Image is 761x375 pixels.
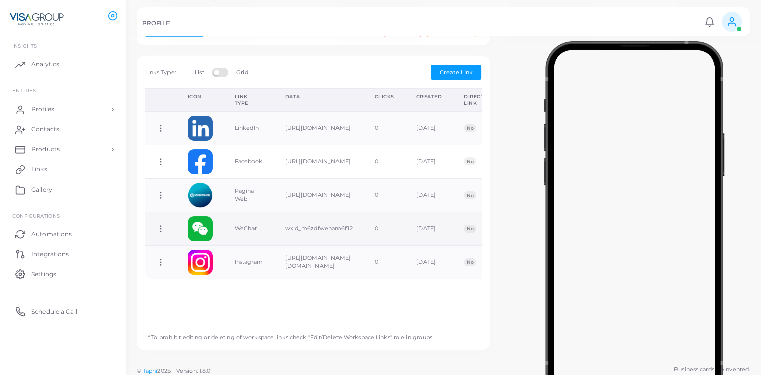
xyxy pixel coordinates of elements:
[285,93,353,100] div: Data
[140,325,434,342] p: * To prohibit editing or deleting of workspace links check "Edit/Delete Workspace Links" role in ...
[188,149,213,174] img: facebook.png
[274,246,364,279] td: [URL][DOMAIN_NAME][DOMAIN_NAME]
[31,307,77,316] span: Schedule a Call
[464,93,484,107] div: Direct Link
[364,145,405,178] td: 0
[464,225,476,233] span: No
[31,250,69,259] span: Integrations
[145,88,177,111] th: Action
[464,191,476,199] span: No
[31,145,60,154] span: Products
[143,367,158,374] a: Tapni
[405,178,453,212] td: [DATE]
[364,212,405,246] td: 0
[375,93,394,100] div: Clicks
[224,178,274,212] td: Página Web
[31,125,59,134] span: Contacts
[31,270,56,279] span: Settings
[405,212,453,246] td: [DATE]
[12,87,36,93] span: ENTITIES
[405,145,453,178] td: [DATE]
[188,216,213,241] img: wechat.png
[145,69,176,76] span: Links Type:
[8,54,118,74] a: Analytics
[431,65,481,80] button: Create Link
[8,159,118,179] a: Links
[12,43,37,49] span: INSIGHTS
[274,178,364,212] td: [URL][DOMAIN_NAME]
[405,111,453,145] td: [DATE]
[224,212,274,246] td: WeChat
[416,93,442,100] div: Created
[274,145,364,178] td: [URL][DOMAIN_NAME]
[8,99,118,119] a: Profiles
[236,69,248,77] label: Grid
[31,165,47,174] span: Links
[224,246,274,279] td: Instagram
[31,230,72,239] span: Automations
[12,213,60,219] span: Configurations
[8,244,118,264] a: Integrations
[8,139,118,159] a: Products
[464,124,476,132] span: No
[176,367,211,374] span: Version: 1.8.0
[274,212,364,246] td: wxid_m6zdfweham6f12
[8,301,118,321] a: Schedule a Call
[8,179,118,200] a: Gallery
[188,93,213,100] div: Icon
[31,185,52,194] span: Gallery
[31,105,54,114] span: Profiles
[364,178,405,212] td: 0
[235,93,263,107] div: Link Type
[364,246,405,279] td: 0
[31,60,59,69] span: Analytics
[9,10,65,28] img: logo
[274,111,364,145] td: [URL][DOMAIN_NAME]
[142,20,170,27] h5: PROFILE
[464,258,476,266] span: No
[405,246,453,279] td: [DATE]
[188,116,213,141] img: linkedin.png
[224,111,274,145] td: LinkedIn
[8,224,118,244] a: Automations
[364,111,405,145] td: 0
[440,69,473,76] span: Create Link
[188,250,213,275] img: instagram.png
[188,182,213,208] img: 3803675c-bf3e-4f4b-a26a-7a63d30861b4-1755621335905.png
[464,157,476,165] span: No
[224,145,274,178] td: Facebook
[8,264,118,284] a: Settings
[195,69,204,77] label: List
[8,119,118,139] a: Contacts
